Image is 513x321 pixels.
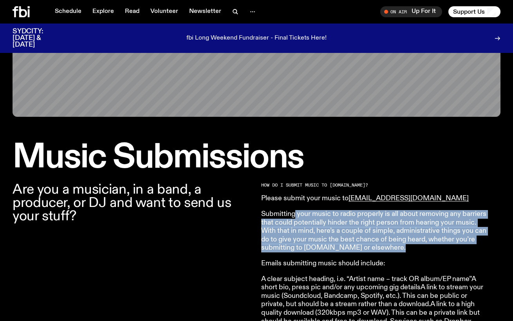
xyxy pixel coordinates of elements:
a: Explore [88,6,119,17]
p: fbi Long Weekend Fundraiser - Final Tickets Here! [186,35,327,42]
a: Volunteer [146,6,183,17]
p: Are you a musician, in a band, a producer, or DJ and want to send us your stuff? [13,183,252,223]
p: Please submit your music to [261,194,487,203]
a: Schedule [50,6,86,17]
h2: HOW DO I SUBMIT MUSIC TO [DOMAIN_NAME]? [261,183,487,187]
a: Newsletter [184,6,226,17]
h3: SYDCITY: [DATE] & [DATE] [13,28,63,48]
a: Read [120,6,144,17]
button: Support Us [448,6,500,17]
a: [EMAIL_ADDRESS][DOMAIN_NAME] [349,195,469,202]
h1: Music Submissions [13,142,500,174]
button: On AirUp For It [380,6,442,17]
p: Submitting your music to radio properly is all about removing any barriers that could potentially... [261,210,487,252]
p: Emails submitting music should include: [261,259,487,268]
span: Support Us [453,8,485,15]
